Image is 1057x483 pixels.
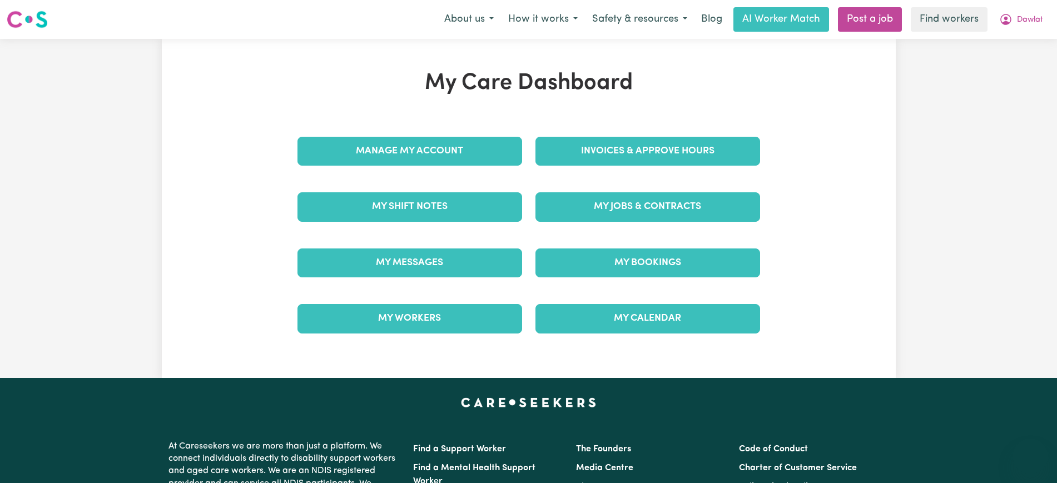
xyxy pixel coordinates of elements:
[911,7,987,32] a: Find workers
[461,398,596,407] a: Careseekers home page
[535,248,760,277] a: My Bookings
[291,70,767,97] h1: My Care Dashboard
[297,192,522,221] a: My Shift Notes
[535,192,760,221] a: My Jobs & Contracts
[694,7,729,32] a: Blog
[437,8,501,31] button: About us
[535,304,760,333] a: My Calendar
[1017,14,1043,26] span: Dawlat
[733,7,829,32] a: AI Worker Match
[1013,439,1048,474] iframe: Button to launch messaging window
[413,445,506,454] a: Find a Support Worker
[838,7,902,32] a: Post a job
[297,248,522,277] a: My Messages
[535,137,760,166] a: Invoices & Approve Hours
[992,8,1050,31] button: My Account
[739,445,808,454] a: Code of Conduct
[7,9,48,29] img: Careseekers logo
[297,304,522,333] a: My Workers
[297,137,522,166] a: Manage My Account
[7,7,48,32] a: Careseekers logo
[501,8,585,31] button: How it works
[585,8,694,31] button: Safety & resources
[576,464,633,472] a: Media Centre
[576,445,631,454] a: The Founders
[739,464,857,472] a: Charter of Customer Service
